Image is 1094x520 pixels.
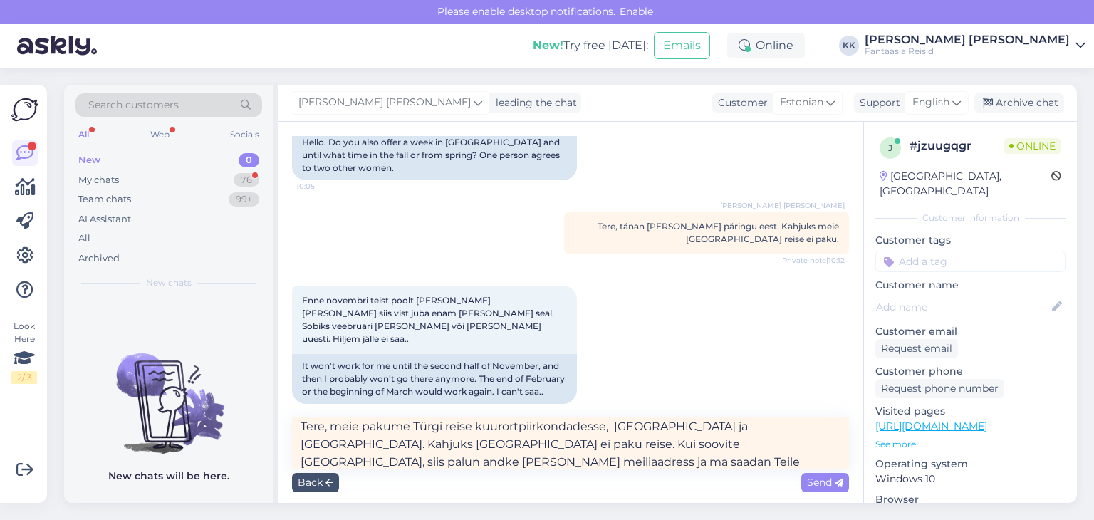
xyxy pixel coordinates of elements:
span: New chats [146,276,192,289]
p: Visited pages [875,404,1066,419]
div: AI Assistant [78,212,131,227]
div: 0 [239,153,259,167]
div: All [75,125,92,144]
div: New [78,153,100,167]
div: 76 [234,173,259,187]
b: New! [533,38,563,52]
span: j [888,142,892,153]
p: New chats will be here. [108,469,229,484]
span: Online [1004,138,1061,154]
input: Add name [876,299,1049,315]
span: 10:05 [296,181,350,192]
div: Support [854,95,900,110]
span: Tere, tänan [PERSON_NAME] päringu eest. Kahjuks meie [GEOGRAPHIC_DATA] reise ei paku. [598,221,839,244]
div: Back [292,473,339,492]
span: Private note | 10:12 [782,255,845,266]
span: Send [807,476,843,489]
div: Online [727,33,805,58]
div: It won't work for me until the second half of November, and then I probably won't go there anymor... [292,354,577,404]
div: My chats [78,173,119,187]
div: Team chats [78,192,131,207]
span: Enne novembri teist poolt [PERSON_NAME] [PERSON_NAME] siis vist juba enam [PERSON_NAME] seal. Sob... [302,295,556,344]
input: Add a tag [875,251,1066,272]
p: Customer tags [875,233,1066,248]
img: Askly Logo [11,96,38,123]
p: See more ... [875,438,1066,451]
textarea: Tere, meie pakume Türgi reise kuurortpiirkondadesse, [GEOGRAPHIC_DATA] ja [GEOGRAPHIC_DATA]. Kahj... [292,417,849,469]
div: [GEOGRAPHIC_DATA], [GEOGRAPHIC_DATA] [880,169,1051,199]
div: Socials [227,125,262,144]
span: Enable [615,5,657,18]
div: KK [839,36,859,56]
div: Archive chat [974,93,1064,113]
span: Estonian [780,95,823,110]
div: Web [147,125,172,144]
a: [URL][DOMAIN_NAME] [875,420,987,432]
div: Request email [875,339,958,358]
div: # jzuugqgr [910,137,1004,155]
p: Operating system [875,457,1066,472]
div: Hello. Do you also offer a week in [GEOGRAPHIC_DATA] and until what time in the fall or from spri... [292,130,577,180]
div: Request phone number [875,379,1004,398]
p: Customer phone [875,364,1066,379]
div: Try free [DATE]: [533,37,648,54]
div: All [78,232,90,246]
span: [PERSON_NAME] [PERSON_NAME] [298,95,471,110]
div: Customer [712,95,768,110]
div: 2 / 3 [11,371,37,384]
a: [PERSON_NAME] [PERSON_NAME]Fantaasia Reisid [865,34,1085,57]
button: Emails [654,32,710,59]
p: Customer name [875,278,1066,293]
span: English [912,95,949,110]
div: [PERSON_NAME] [PERSON_NAME] [865,34,1070,46]
div: Fantaasia Reisid [865,46,1070,57]
p: Windows 10 [875,472,1066,487]
p: Browser [875,492,1066,507]
div: leading the chat [490,95,577,110]
div: 99+ [229,192,259,207]
span: Search customers [88,98,179,113]
div: Customer information [875,212,1066,224]
p: Customer email [875,324,1066,339]
span: [PERSON_NAME] [PERSON_NAME] [720,200,845,211]
div: Look Here [11,320,37,384]
img: No chats [64,328,273,456]
div: Archived [78,251,120,266]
